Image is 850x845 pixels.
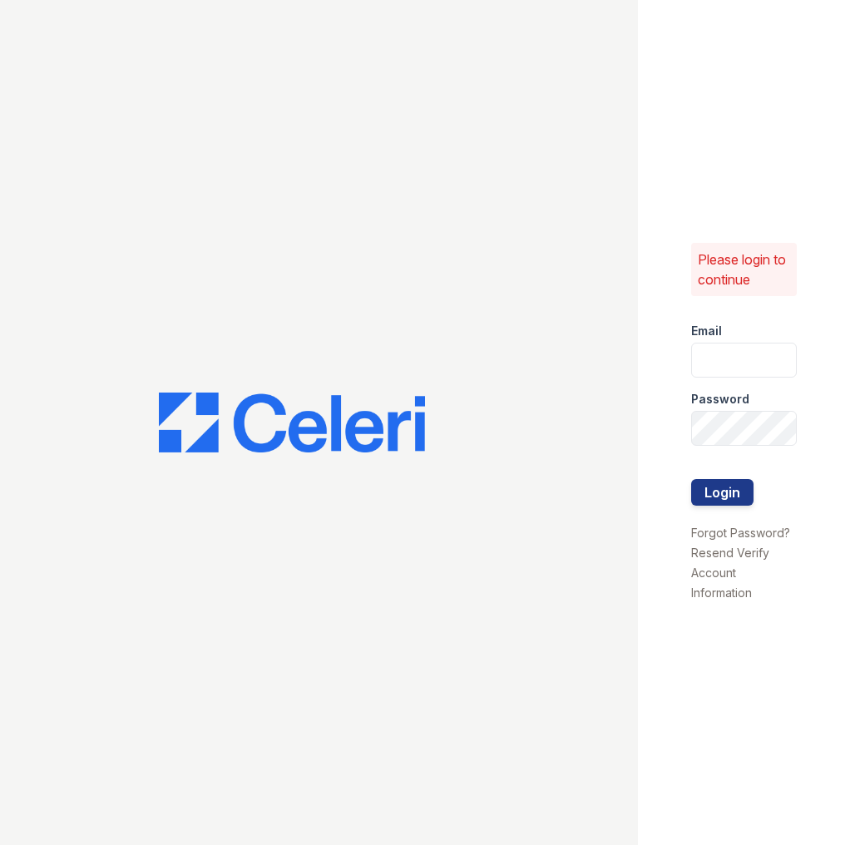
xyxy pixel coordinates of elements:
label: Email [691,323,722,339]
label: Password [691,391,749,408]
button: Login [691,479,754,506]
img: CE_Logo_Blue-a8612792a0a2168367f1c8372b55b34899dd931a85d93a1a3d3e32e68fde9ad4.png [159,393,425,452]
a: Resend Verify Account Information [691,546,769,600]
p: Please login to continue [698,250,791,289]
a: Forgot Password? [691,526,790,540]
